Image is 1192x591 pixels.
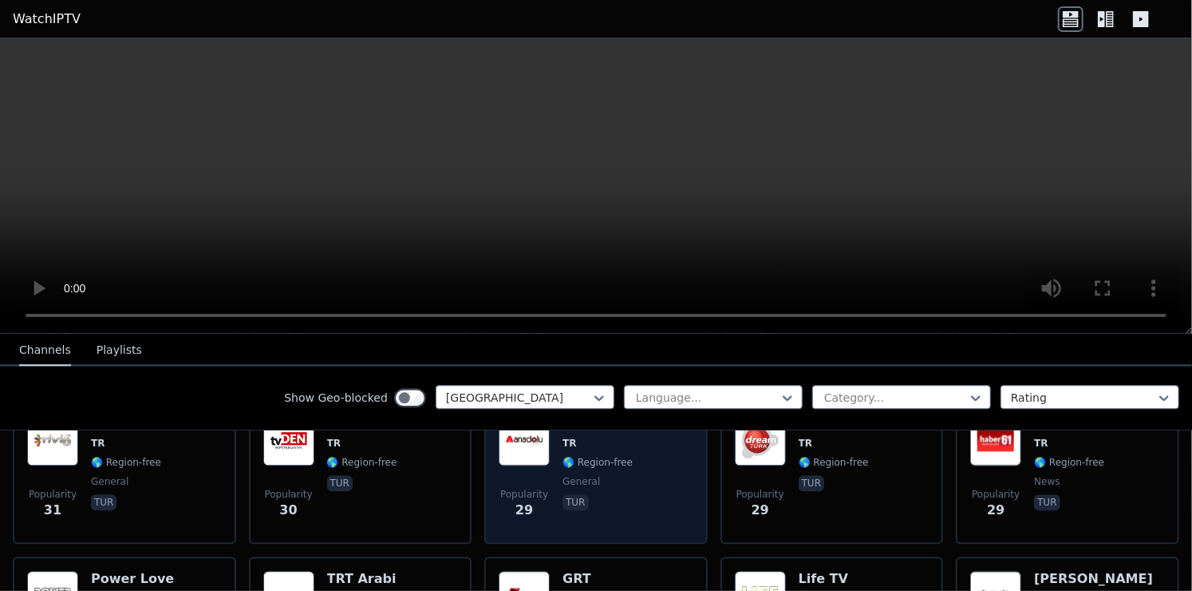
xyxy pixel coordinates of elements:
span: TR [91,437,105,450]
h6: Life TV [799,571,869,587]
span: 🌎 Region-free [327,456,397,469]
span: 🌎 Region-free [562,456,633,469]
span: TR [799,437,812,450]
img: TV Den [263,414,314,466]
h6: Power Love [91,571,174,587]
span: TR [327,437,341,450]
img: Tivi 6 [27,414,78,466]
span: 29 [515,501,533,520]
img: Dream Turk [735,414,786,466]
span: TR [562,437,576,450]
span: TR [1034,437,1048,450]
img: Anadolu Net TV [499,414,550,466]
p: tur [327,475,353,491]
h6: [PERSON_NAME] [1034,571,1153,587]
p: tur [799,475,824,491]
span: general [91,475,128,488]
label: Show Geo-blocked [284,390,388,406]
span: Popularity [29,488,77,501]
span: 🌎 Region-free [1034,456,1104,469]
p: tur [1034,494,1060,510]
img: Haber61 TV [970,414,1021,466]
h6: TRT Arabi [327,571,397,587]
span: 🌎 Region-free [799,456,869,469]
a: WatchIPTV [13,10,81,29]
span: general [562,475,600,488]
span: news [1034,475,1060,488]
button: Channels [19,335,71,366]
p: tur [562,494,588,510]
span: Popularity [736,488,784,501]
span: 30 [279,501,297,520]
span: 29 [987,501,1005,520]
span: Popularity [265,488,313,501]
span: Popularity [500,488,548,501]
span: 🌎 Region-free [91,456,161,469]
span: 29 [752,501,769,520]
span: Popularity [972,488,1020,501]
span: 31 [44,501,61,520]
p: tur [91,494,116,510]
h6: GRT [562,571,633,587]
button: Playlists [97,335,142,366]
